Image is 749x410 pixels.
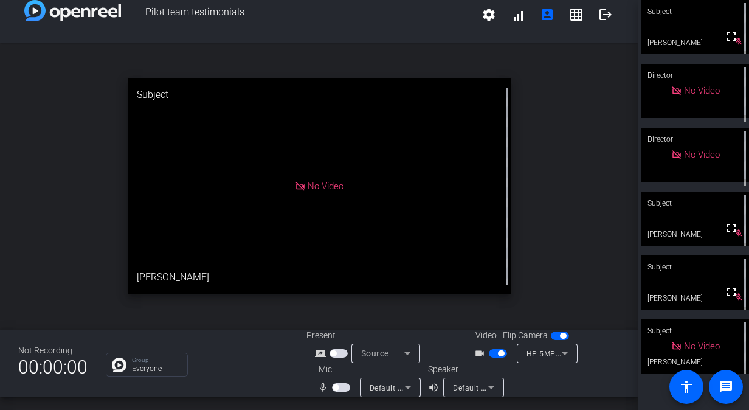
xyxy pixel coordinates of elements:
[475,329,497,342] span: Video
[306,363,428,376] div: Mic
[112,358,126,372] img: Chat Icon
[684,85,720,96] span: No Video
[18,352,88,382] span: 00:00:00
[428,380,443,395] mat-icon: volume_up
[128,78,511,111] div: Subject
[453,383,656,392] span: Default - Headset Earphone (Samsung USB C Earphones)
[684,341,720,352] span: No Video
[641,319,749,342] div: Subject
[641,64,749,87] div: Director
[132,357,181,363] p: Group
[679,380,694,394] mat-icon: accessibility
[598,7,613,22] mat-icon: logout
[18,344,88,357] div: Not Recording
[724,29,739,44] mat-icon: fullscreen
[132,365,181,372] p: Everyone
[719,380,733,394] mat-icon: message
[474,346,489,361] mat-icon: videocam_outline
[641,192,749,215] div: Subject
[428,363,501,376] div: Speaker
[503,329,548,342] span: Flip Camera
[569,7,584,22] mat-icon: grid_on
[540,7,554,22] mat-icon: account_box
[315,346,330,361] mat-icon: screen_share_outline
[370,383,581,392] span: Default - Headset Microphone (Samsung USB C Earphones)
[361,349,389,358] span: Source
[684,149,720,160] span: No Video
[308,181,343,192] span: No Video
[306,329,428,342] div: Present
[641,255,749,279] div: Subject
[317,380,332,395] mat-icon: mic_none
[481,7,496,22] mat-icon: settings
[724,221,739,235] mat-icon: fullscreen
[526,349,630,358] span: HP 5MP Camera (05c8:082f)
[641,128,749,151] div: Director
[724,285,739,299] mat-icon: fullscreen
